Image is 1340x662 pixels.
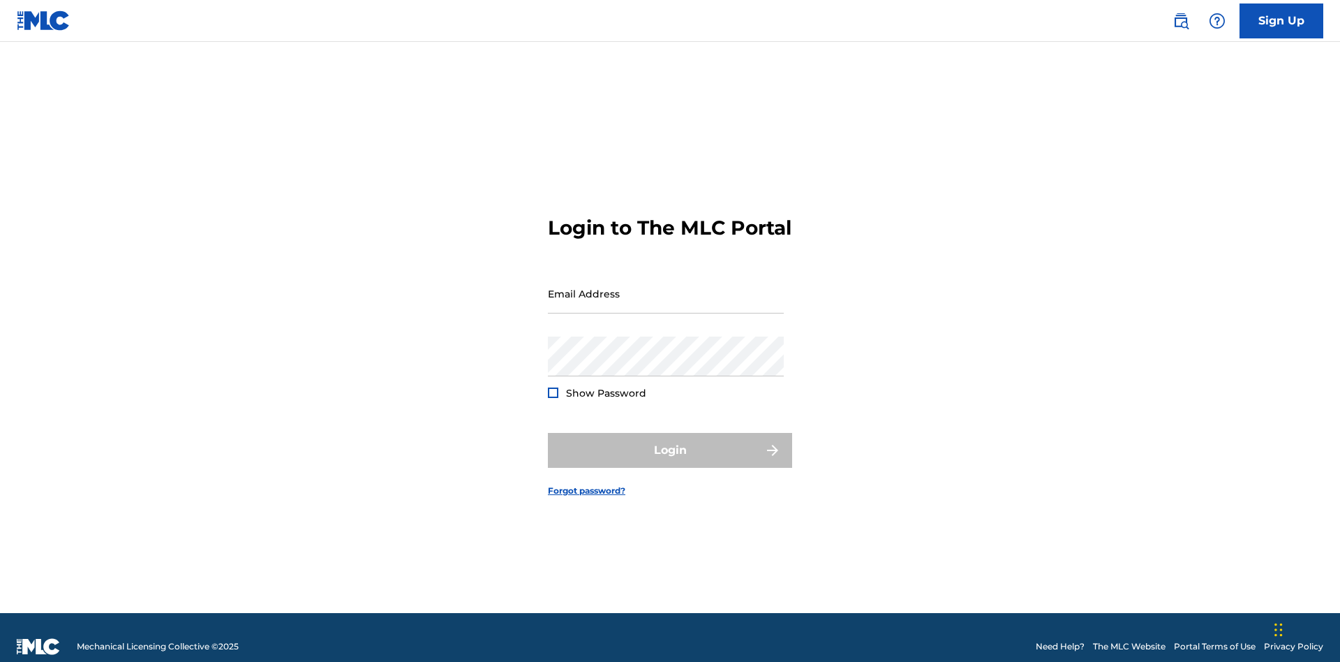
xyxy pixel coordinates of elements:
[17,638,60,655] img: logo
[1093,640,1166,653] a: The MLC Website
[1270,595,1340,662] iframe: Chat Widget
[1209,13,1226,29] img: help
[548,485,625,497] a: Forgot password?
[1274,609,1283,651] div: Drag
[566,387,646,399] span: Show Password
[1239,3,1323,38] a: Sign Up
[1172,13,1189,29] img: search
[17,10,70,31] img: MLC Logo
[77,640,239,653] span: Mechanical Licensing Collective © 2025
[1174,640,1256,653] a: Portal Terms of Use
[548,216,791,240] h3: Login to The MLC Portal
[1264,640,1323,653] a: Privacy Policy
[1036,640,1085,653] a: Need Help?
[1203,7,1231,35] div: Help
[1167,7,1195,35] a: Public Search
